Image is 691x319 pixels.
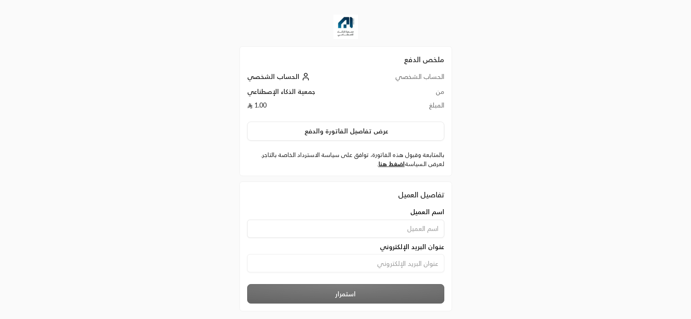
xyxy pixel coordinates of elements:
div: تفاصيل العميل [247,189,444,200]
h2: ملخص الدفع [247,54,444,65]
a: الحساب الشخصي [247,73,312,80]
td: 1.00 [247,101,362,114]
td: المبلغ [362,101,444,114]
a: اضغط هنا [378,160,405,167]
input: اسم العميل [247,220,444,238]
span: الحساب الشخصي [247,73,299,80]
img: Company Logo [333,15,358,39]
button: عرض تفاصيل الفاتورة والدفع [247,122,444,141]
td: الحساب الشخصي [362,72,444,87]
td: من [362,87,444,101]
span: اسم العميل [410,207,444,216]
td: جمعية الذكاء الإصطناعي [247,87,362,101]
input: عنوان البريد الإلكتروني [247,254,444,272]
label: بالمتابعة وقبول هذه الفاتورة، توافق على سياسة الاسترداد الخاصة بالتاجر. لعرض السياسة . [247,151,444,168]
span: عنوان البريد الإلكتروني [380,242,444,251]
